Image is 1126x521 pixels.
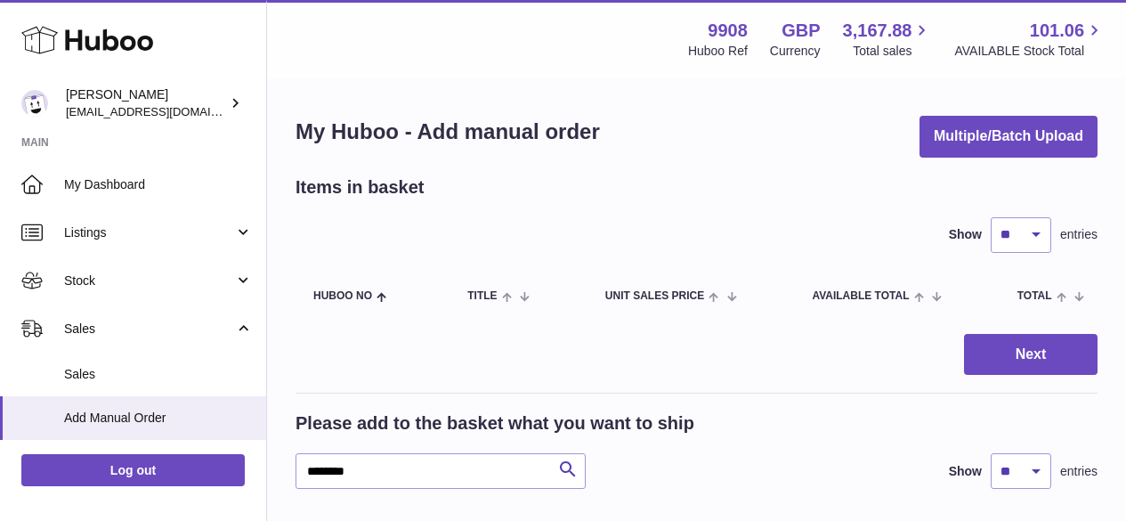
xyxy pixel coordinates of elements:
[64,224,234,241] span: Listings
[1030,19,1084,43] span: 101.06
[296,411,694,436] h2: Please add to the basket what you want to ship
[954,43,1105,60] span: AVAILABLE Stock Total
[688,43,748,60] div: Huboo Ref
[313,290,372,302] span: Huboo no
[1017,290,1052,302] span: Total
[843,19,912,43] span: 3,167.88
[1060,463,1098,480] span: entries
[1060,226,1098,243] span: entries
[64,410,253,427] span: Add Manual Order
[64,321,234,338] span: Sales
[708,19,748,43] strong: 9908
[21,90,48,117] img: tbcollectables@hotmail.co.uk
[64,366,253,383] span: Sales
[66,86,226,120] div: [PERSON_NAME]
[770,43,821,60] div: Currency
[296,175,425,199] h2: Items in basket
[812,290,909,302] span: AVAILABLE Total
[605,290,704,302] span: Unit Sales Price
[296,118,600,146] h1: My Huboo - Add manual order
[843,19,933,60] a: 3,167.88 Total sales
[954,19,1105,60] a: 101.06 AVAILABLE Stock Total
[949,463,982,480] label: Show
[782,19,820,43] strong: GBP
[64,176,253,193] span: My Dashboard
[467,290,497,302] span: Title
[21,454,245,486] a: Log out
[64,273,234,289] span: Stock
[949,226,982,243] label: Show
[66,104,262,118] span: [EMAIL_ADDRESS][DOMAIN_NAME]
[964,334,1098,376] button: Next
[853,43,932,60] span: Total sales
[919,116,1098,158] button: Multiple/Batch Upload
